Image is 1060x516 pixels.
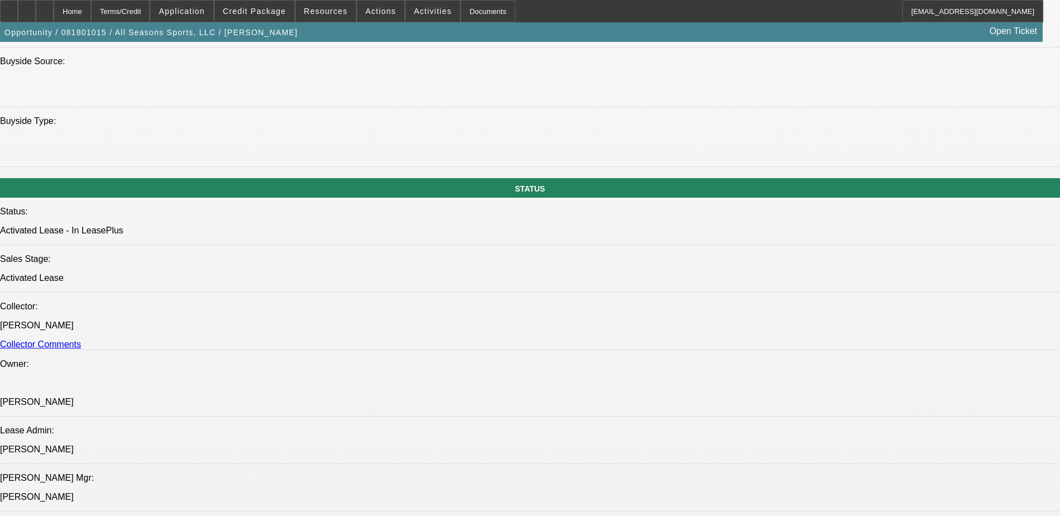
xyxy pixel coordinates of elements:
[357,1,405,22] button: Actions
[304,7,348,16] span: Resources
[223,7,286,16] span: Credit Package
[150,1,213,22] button: Application
[215,1,294,22] button: Credit Package
[365,7,396,16] span: Actions
[515,184,545,193] span: STATUS
[296,1,356,22] button: Resources
[4,28,298,37] span: Opportunity / 081801015 / All Seasons Sports, LLC / [PERSON_NAME]
[159,7,205,16] span: Application
[985,22,1042,41] a: Open Ticket
[414,7,452,16] span: Activities
[406,1,460,22] button: Activities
